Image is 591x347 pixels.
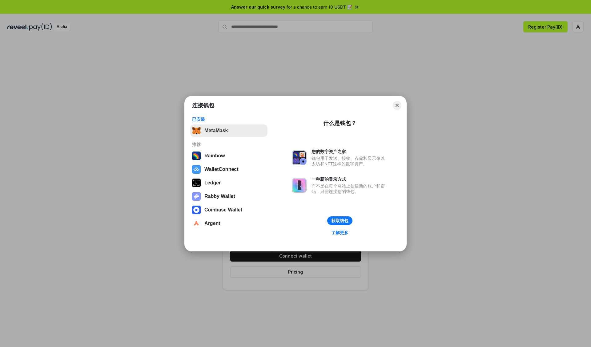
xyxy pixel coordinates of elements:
[328,229,352,237] a: 了解更多
[204,153,225,159] div: Rainbow
[190,150,267,162] button: Rainbow
[204,221,220,226] div: Argent
[192,102,214,109] h1: 连接钱包
[192,116,266,122] div: 已安装
[190,190,267,203] button: Rabby Wallet
[190,204,267,216] button: Coinbase Wallet
[393,101,401,110] button: Close
[192,152,201,160] img: svg+xml,%3Csvg%20width%3D%22120%22%20height%3D%22120%22%20viewBox%3D%220%200%20120%20120%22%20fil...
[323,120,356,127] div: 什么是钱包？
[204,167,239,172] div: WalletConnect
[312,149,388,154] div: 您的数字资产之家
[312,176,388,182] div: 一种新的登录方式
[190,217,267,230] button: Argent
[190,124,267,137] button: MetaMask
[192,219,201,228] img: svg+xml,%3Csvg%20width%3D%2228%22%20height%3D%2228%22%20viewBox%3D%220%200%2028%2028%22%20fill%3D...
[204,207,242,213] div: Coinbase Wallet
[192,192,201,201] img: svg+xml,%3Csvg%20xmlns%3D%22http%3A%2F%2Fwww.w3.org%2F2000%2Fsvg%22%20fill%3D%22none%22%20viewBox...
[192,142,266,147] div: 推荐
[204,194,235,199] div: Rabby Wallet
[192,206,201,214] img: svg+xml,%3Csvg%20width%3D%2228%22%20height%3D%2228%22%20viewBox%3D%220%200%2028%2028%22%20fill%3D...
[192,179,201,187] img: svg+xml,%3Csvg%20xmlns%3D%22http%3A%2F%2Fwww.w3.org%2F2000%2Fsvg%22%20width%3D%2228%22%20height%3...
[190,177,267,189] button: Ledger
[312,183,388,194] div: 而不是在每个网站上创建新的账户和密码，只需连接您的钱包。
[192,165,201,174] img: svg+xml,%3Csvg%20width%3D%2228%22%20height%3D%2228%22%20viewBox%3D%220%200%2028%2028%22%20fill%3D...
[327,216,352,225] button: 获取钱包
[292,150,307,165] img: svg+xml,%3Csvg%20xmlns%3D%22http%3A%2F%2Fwww.w3.org%2F2000%2Fsvg%22%20fill%3D%22none%22%20viewBox...
[312,156,388,167] div: 钱包用于发送、接收、存储和显示像以太坊和NFT这样的数字资产。
[192,126,201,135] img: svg+xml,%3Csvg%20fill%3D%22none%22%20height%3D%2233%22%20viewBox%3D%220%200%2035%2033%22%20width%...
[204,128,228,133] div: MetaMask
[331,230,348,235] div: 了解更多
[292,178,307,193] img: svg+xml,%3Csvg%20xmlns%3D%22http%3A%2F%2Fwww.w3.org%2F2000%2Fsvg%22%20fill%3D%22none%22%20viewBox...
[204,180,221,186] div: Ledger
[190,163,267,175] button: WalletConnect
[331,218,348,223] div: 获取钱包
